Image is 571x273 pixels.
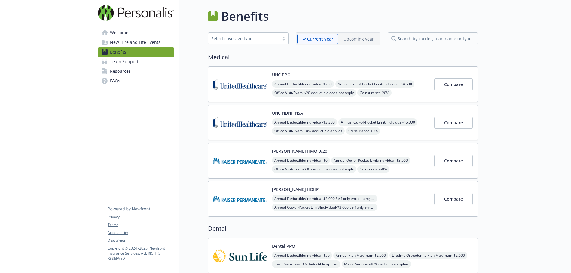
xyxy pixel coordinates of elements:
span: Annual Out-of-Pocket Limit/Individual - $3,600 Self only enrollment; $3,600 for any one member wi... [272,204,377,211]
span: Major Services - 40% deductible applies [342,260,411,268]
span: Annual Deductible/Individual - $3,300 [272,118,337,126]
span: Lifetime Orthodontia Plan Maximum - $2,000 [389,252,467,259]
h1: Benefits [221,7,269,25]
span: Coinsurance - 0% [357,165,389,173]
img: United Healthcare Insurance Company carrier logo [213,72,267,97]
span: Basic Services - 10% deductible applies [272,260,340,268]
span: Annual Plan Maximum - $2,000 [333,252,388,259]
span: Annual Deductible/Individual - $50 [272,252,332,259]
input: search by carrier, plan name or type [388,32,478,44]
span: Compare [444,81,463,87]
span: Team Support [110,57,139,66]
span: Coinsurance - 10% [346,127,380,135]
img: Sun Life Financial carrier logo [213,243,267,268]
button: UHC HDHP HSA [272,110,303,116]
span: Coinsurance - 20% [357,89,392,97]
span: Annual Deductible/Individual - $2,000 Self only enrollment; $3,300 for any one member within a fa... [272,195,377,202]
a: Privacy [108,214,174,220]
span: Compare [444,158,463,164]
a: Team Support [98,57,174,66]
span: Compare [444,120,463,125]
a: Disclaimer [108,238,174,243]
a: New Hire and Life Events [98,38,174,47]
p: Upcoming year [344,36,374,42]
span: Welcome [110,28,128,38]
span: Annual Deductible/Individual - $250 [272,80,334,88]
button: Compare [434,78,473,90]
a: Terms [108,222,174,228]
button: Compare [434,117,473,129]
span: Office Visit/Exam - $30 deductible does not apply [272,165,356,173]
span: Office Visit/Exam - $20 deductible does not apply [272,89,356,97]
p: Current year [307,36,333,42]
button: [PERSON_NAME] HDHP [272,186,319,192]
button: UHC PPO [272,72,291,78]
span: Resources [110,66,131,76]
span: Office Visit/Exam - 10% deductible applies [272,127,345,135]
a: Welcome [98,28,174,38]
a: FAQs [98,76,174,86]
span: Benefits [110,47,126,57]
button: Compare [434,193,473,205]
a: Resources [98,66,174,76]
img: Kaiser Permanente Insurance Company carrier logo [213,186,267,212]
button: Compare [434,155,473,167]
span: New Hire and Life Events [110,38,160,47]
div: Select coverage type [211,35,276,42]
button: Dental PPO [272,243,295,249]
img: Kaiser Permanente Insurance Company carrier logo [213,148,267,173]
a: Accessibility [108,230,174,235]
span: FAQs [110,76,120,86]
a: Benefits [98,47,174,57]
img: United Healthcare Insurance Company carrier logo [213,110,267,135]
span: Annual Out-of-Pocket Limit/Individual - $5,000 [338,118,417,126]
button: [PERSON_NAME] HMO 0/20 [272,148,327,154]
span: Annual Out-of-Pocket Limit/Individual - $3,000 [331,157,410,164]
span: Annual Deductible/Individual - $0 [272,157,330,164]
span: Compare [444,196,463,202]
h2: Dental [208,224,478,233]
span: Annual Out-of-Pocket Limit/Individual - $4,500 [335,80,414,88]
p: Copyright © 2024 - 2025 , Newfront Insurance Services, ALL RIGHTS RESERVED [108,246,174,261]
h2: Medical [208,53,478,62]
